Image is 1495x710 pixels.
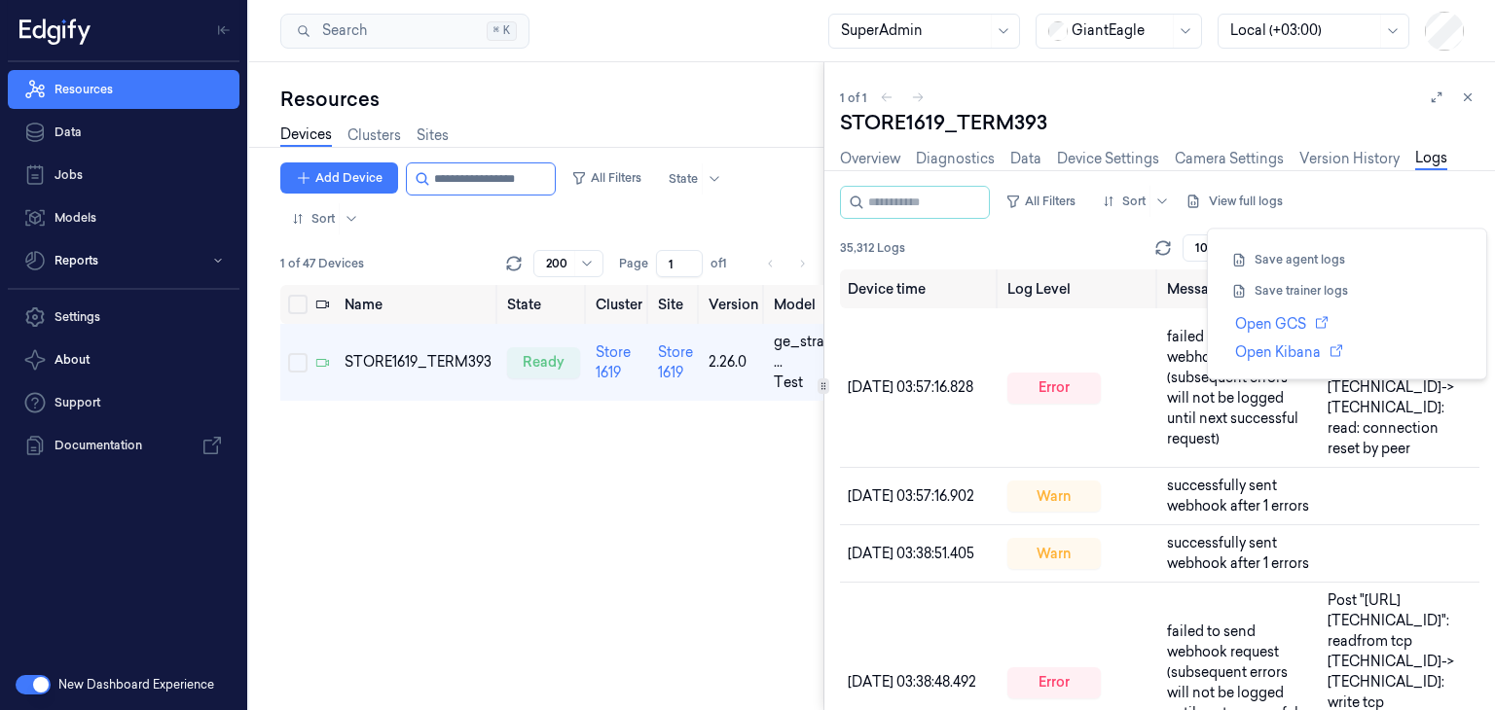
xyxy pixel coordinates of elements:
th: State [499,285,588,324]
span: of 1 [711,255,742,272]
span: successfully sent webhook after 1 errors [1167,477,1309,515]
button: Save trainer logs [1223,275,1356,306]
div: ready [507,347,580,378]
nav: pagination [757,250,816,277]
a: Support [8,383,239,422]
div: 2.26.0 [709,352,758,373]
th: Site [650,285,701,324]
a: Version History [1299,149,1400,169]
span: 1 of 1 [840,89,867,106]
div: warn [1007,538,1101,569]
a: Jobs [8,156,239,195]
a: Open GCS [1235,314,1471,335]
span: ge_straight_layout_0 ... [774,332,919,373]
div: Resources [280,86,823,113]
span: failed to send webhook request (subsequent errors will not be logged until next successful request) [1167,328,1298,447]
button: All Filters [998,186,1083,217]
th: Message [1159,269,1319,308]
a: Device Settings [1057,149,1159,169]
th: Log Level [1000,269,1159,308]
th: Device time [840,269,1000,308]
div: error [1007,667,1101,698]
th: Name [337,285,499,324]
a: Documentation [8,426,239,465]
a: Store 1619 [596,343,631,381]
span: Test [774,373,803,393]
th: Version [701,285,766,324]
span: Search [314,20,367,41]
a: Open Kibana [1235,342,1471,363]
button: Search⌘K [280,14,529,49]
a: Camera Settings [1175,149,1284,169]
button: Select row [288,353,308,373]
th: Cluster [588,285,650,324]
span: [DATE] 03:57:16.902 [848,487,974,505]
a: Data [8,113,239,152]
button: Toggle Navigation [208,15,239,46]
div: warn [1007,480,1101,512]
a: Logs [1415,148,1447,170]
a: Clusters [347,125,401,146]
a: Models [8,198,239,237]
button: Reports [8,241,239,280]
span: [DATE] 03:38:51.405 [848,545,974,562]
th: Model [766,285,965,324]
span: successfully sent webhook after 1 errors [1167,534,1309,572]
a: Settings [8,298,239,337]
a: Data [1010,149,1041,169]
a: Devices [280,124,332,147]
span: [DATE] 03:38:48.492 [848,673,976,691]
div: error [1007,373,1101,404]
button: View full logs [1185,186,1291,217]
button: Save agent logs [1223,244,1353,275]
a: Resources [8,70,239,109]
button: About [8,340,239,379]
a: Sites [417,125,449,146]
span: Page [619,255,648,272]
div: STORE1619_TERM393 [345,352,492,373]
a: Store 1619 [658,343,693,381]
button: All Filters [564,162,649,194]
button: Select all [288,295,308,314]
button: Add Device [280,162,398,194]
a: Diagnostics [916,149,995,169]
span: 35,312 Logs [840,239,905,257]
div: STORE1619_TERM393 [840,109,1479,136]
a: Overview [840,149,900,169]
span: Post "[URL][TECHNICAL_ID]": read tcp [TECHNICAL_ID]->[TECHNICAL_ID]: read: connection reset by peer [1328,317,1454,457]
span: 1 of 47 Devices [280,255,364,272]
span: [DATE] 03:57:16.828 [848,378,973,396]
